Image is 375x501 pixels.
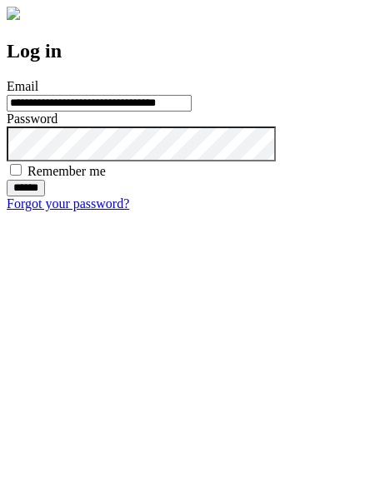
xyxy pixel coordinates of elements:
label: Email [7,79,38,93]
h2: Log in [7,40,368,62]
img: logo-4e3dc11c47720685a147b03b5a06dd966a58ff35d612b21f08c02c0306f2b779.png [7,7,20,20]
a: Forgot your password? [7,196,129,211]
label: Password [7,112,57,126]
label: Remember me [27,164,106,178]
